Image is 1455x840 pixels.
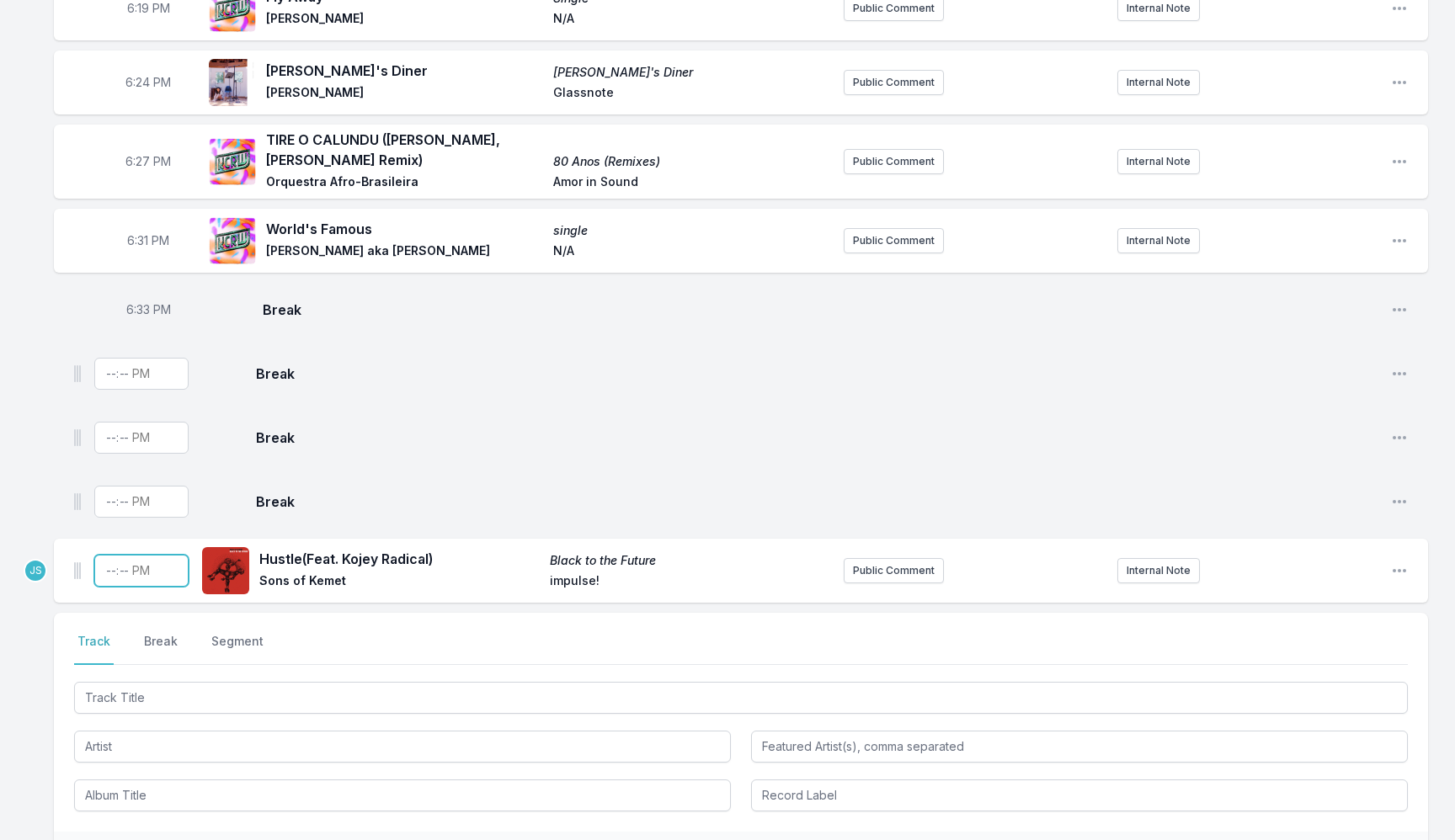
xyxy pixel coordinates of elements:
[1117,558,1200,583] button: Internal Note
[127,232,169,249] span: Timestamp
[1391,232,1408,249] button: Open playlist item options
[553,222,830,239] span: single
[1117,149,1200,174] button: Internal Note
[266,130,543,170] span: TIRE O CALUNDU ([PERSON_NAME], [PERSON_NAME] Remix)
[125,153,171,170] span: Timestamp
[141,633,181,665] button: Break
[1391,429,1408,446] button: Open playlist item options
[751,731,1408,763] input: Featured Artist(s), comma separated
[259,572,540,593] span: Sons of Kemet
[553,10,830,30] span: N/A
[1391,74,1408,91] button: Open playlist item options
[553,153,830,170] span: 80 Anos (Remixes)
[553,64,830,81] span: [PERSON_NAME]'s Diner
[553,84,830,104] span: Glassnote
[74,562,81,579] img: Drag Handle
[74,682,1408,714] input: Track Title
[844,149,944,174] button: Public Comment
[266,84,543,104] span: [PERSON_NAME]
[94,358,189,390] input: Timestamp
[126,301,171,318] span: Timestamp
[266,219,543,239] span: World's Famous
[1117,228,1200,253] button: Internal Note
[844,558,944,583] button: Public Comment
[74,731,731,763] input: Artist
[209,217,256,264] img: single
[94,486,189,518] input: Timestamp
[74,493,81,510] img: Drag Handle
[1391,365,1408,382] button: Open playlist item options
[1391,153,1408,170] button: Open playlist item options
[844,228,944,253] button: Public Comment
[266,173,543,194] span: Orquestra Afro-Brasileira
[751,779,1408,811] input: Record Label
[266,242,543,263] span: [PERSON_NAME] aka [PERSON_NAME]
[208,633,267,665] button: Segment
[94,422,189,454] input: Timestamp
[24,559,47,582] p: Jeremy Sole
[550,572,830,593] span: impulse!
[259,549,540,569] span: Hustle (Feat. Kojey Radical)
[844,70,944,95] button: Public Comment
[74,633,114,665] button: Track
[266,61,543,81] span: [PERSON_NAME]'s Diner
[125,74,171,91] span: Timestamp
[256,492,1378,512] span: Break
[266,10,543,30] span: [PERSON_NAME]
[1117,70,1200,95] button: Internal Note
[256,428,1378,448] span: Break
[209,138,256,185] img: 80 Anos (Remixes)
[1391,493,1408,510] button: Open playlist item options
[94,555,189,587] input: Timestamp
[202,547,249,594] img: Black to the Future
[1391,562,1408,579] button: Open playlist item options
[256,364,1378,384] span: Break
[550,552,830,569] span: Black to the Future
[74,429,81,446] img: Drag Handle
[553,242,830,263] span: N/A
[1391,301,1408,318] button: Open playlist item options
[209,59,256,106] img: Tom's Diner
[553,173,830,194] span: Amor in Sound
[74,365,81,382] img: Drag Handle
[263,300,1378,320] span: Break
[74,779,731,811] input: Album Title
